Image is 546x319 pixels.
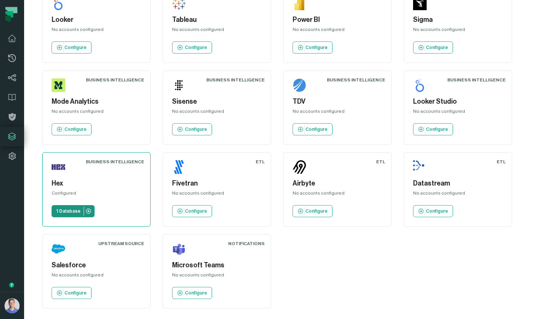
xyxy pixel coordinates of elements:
[172,78,186,92] img: Sisense
[172,287,212,299] a: Configure
[52,78,65,92] img: Mode Analytics
[52,26,141,35] div: No accounts configured
[172,205,212,217] a: Configure
[172,97,262,107] h5: Sisense
[52,97,141,107] h5: Mode Analytics
[52,108,141,117] div: No accounts configured
[497,159,506,165] div: ETL
[256,159,265,165] div: ETL
[172,15,262,25] h5: Tableau
[413,15,503,25] h5: Sigma
[293,205,332,217] a: Configure
[64,44,87,51] p: Configure
[413,97,503,107] h5: Looker Studio
[8,282,15,288] div: Tooltip anchor
[172,26,262,35] div: No accounts configured
[413,205,453,217] a: Configure
[172,242,186,256] img: Microsoft Teams
[64,290,87,296] p: Configure
[185,126,207,132] p: Configure
[327,77,385,83] div: Business Intelligence
[52,41,92,54] a: Configure
[98,241,144,247] div: Upstream Source
[293,26,382,35] div: No accounts configured
[172,123,212,135] a: Configure
[52,178,141,189] h5: Hex
[52,190,141,199] div: Configured
[413,190,503,199] div: No accounts configured
[5,298,20,313] img: avatar of Barak Forgoun
[185,290,207,296] p: Configure
[293,178,382,189] h5: Airbyte
[293,160,306,174] img: Airbyte
[413,160,427,174] img: Datastream
[52,260,141,270] h5: Salesforce
[172,160,186,174] img: Fivetran
[52,15,141,25] h5: Looker
[172,108,262,117] div: No accounts configured
[293,15,382,25] h5: Power BI
[52,287,92,299] a: Configure
[185,44,207,51] p: Configure
[293,41,332,54] a: Configure
[426,44,448,51] p: Configure
[293,97,382,107] h5: TDV
[172,41,212,54] a: Configure
[64,126,87,132] p: Configure
[86,77,144,83] div: Business Intelligence
[413,78,427,92] img: Looker Studio
[293,123,332,135] a: Configure
[228,241,265,247] div: Notifications
[293,108,382,117] div: No accounts configured
[52,205,95,217] a: 1 Database
[426,208,448,214] p: Configure
[305,44,328,51] p: Configure
[376,159,385,165] div: ETL
[172,178,262,189] h5: Fivetran
[413,41,453,54] a: Configure
[172,190,262,199] div: No accounts configured
[52,272,141,281] div: No accounts configured
[305,208,328,214] p: Configure
[305,126,328,132] p: Configure
[293,190,382,199] div: No accounts configured
[413,108,503,117] div: No accounts configured
[52,160,65,174] img: Hex
[413,26,503,35] div: No accounts configured
[52,242,65,256] img: Salesforce
[447,77,506,83] div: Business Intelligence
[86,159,144,165] div: Business Intelligence
[185,208,207,214] p: Configure
[172,272,262,281] div: No accounts configured
[52,123,92,135] a: Configure
[426,126,448,132] p: Configure
[413,123,453,135] a: Configure
[293,78,306,92] img: TDV
[56,208,81,214] p: 1 Database
[413,178,503,189] h5: Datastream
[206,77,265,83] div: Business Intelligence
[172,260,262,270] h5: Microsoft Teams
